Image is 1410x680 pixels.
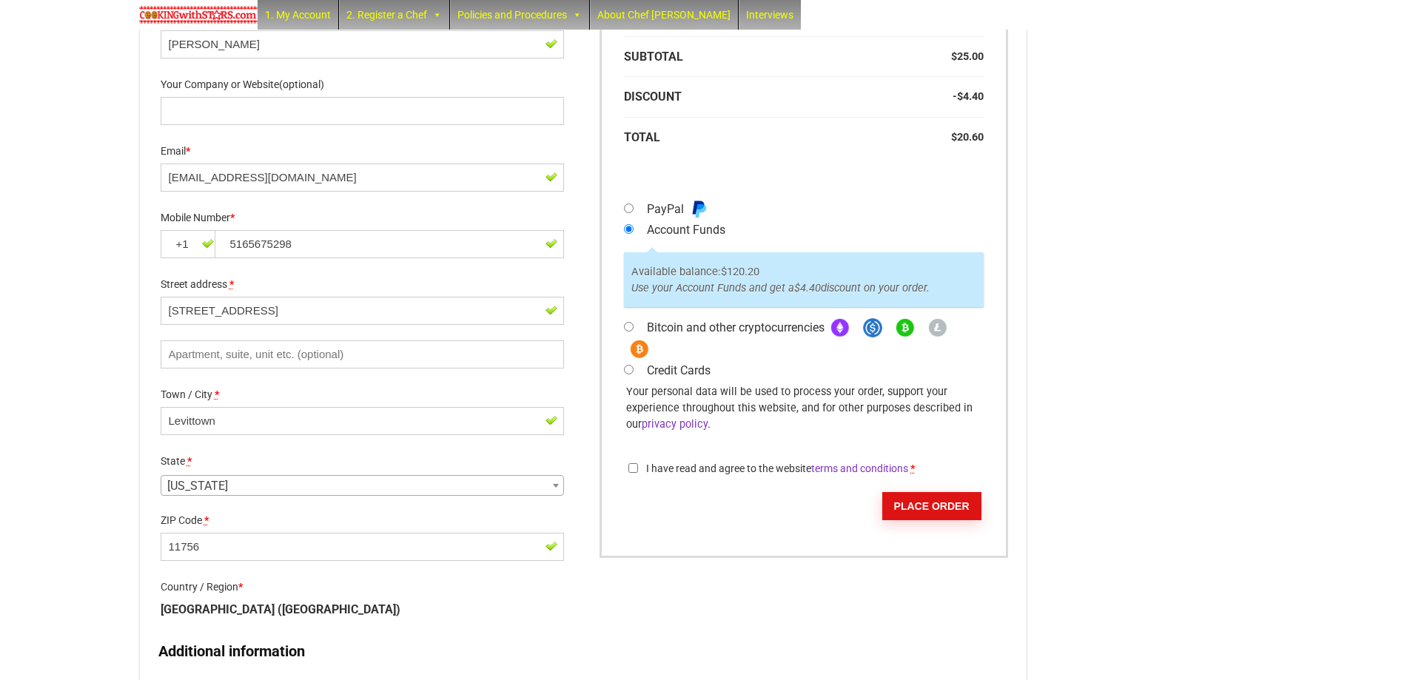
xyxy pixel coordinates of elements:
span: $ [957,90,963,103]
input: Apartment, suite, unit etc. (optional) [161,340,564,368]
label: Town / City [161,384,564,407]
span: $ [721,265,727,278]
input: I have read and agree to the websiteterms and conditions * [628,463,638,473]
abbr: required [204,514,209,526]
span: 4.40 [957,90,984,103]
label: PayPal [647,202,715,216]
th: Subtotal [624,36,924,77]
label: Credit Cards [647,363,711,377]
label: Bitcoin and other cryptocurrencies [624,320,954,356]
th: Discount [624,77,924,118]
img: PayPal [690,200,708,218]
label: Email [161,141,564,164]
p: Your personal data will be used to process your order, support your experience throughout this we... [626,384,981,433]
abbr: required [215,388,219,400]
span: New York [161,476,563,496]
iframe: PayPal Message 1 [624,175,983,192]
img: usdc [863,318,882,337]
a: privacy policy [642,418,708,431]
label: Your Company or Website [161,74,564,97]
span: 4.40 [794,281,821,294]
input: House number and street name [161,297,564,325]
strong: [GEOGRAPHIC_DATA] ([GEOGRAPHIC_DATA]) [161,602,400,616]
th: Total [624,118,924,158]
span: I have read and agree to the website [646,462,908,474]
abbr: required [229,278,234,290]
span: (optional) [279,78,324,90]
label: ZIP Code [161,510,564,533]
label: Account Funds [647,223,725,237]
span: State [161,475,564,496]
a: terms and conditions [811,462,908,474]
input: +1 [161,230,215,258]
em: Use your Account Funds and get a discount on your order. [631,281,930,294]
td: - [924,77,984,118]
span: $ [951,50,957,63]
img: litecoin [928,318,947,337]
span: 120.20 [721,265,759,278]
label: State [161,451,564,474]
img: Chef Paula's Cooking With Stars [139,6,258,24]
span: $ [951,131,957,144]
span: $ [794,281,800,294]
label: Mobile Number [161,207,564,230]
abbr: required [187,455,192,467]
label: Country / Region [161,576,564,599]
button: Place order [882,492,981,520]
img: bitcoin [630,340,649,359]
img: ethereum [830,318,850,337]
p: Available balance: [631,263,976,296]
h3: Additional information [158,641,305,662]
bdi: 20.60 [951,131,984,144]
img: bitcoincash [896,318,915,337]
label: Street address [161,274,564,297]
abbr: required [910,462,915,474]
bdi: 25.00 [951,50,984,63]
